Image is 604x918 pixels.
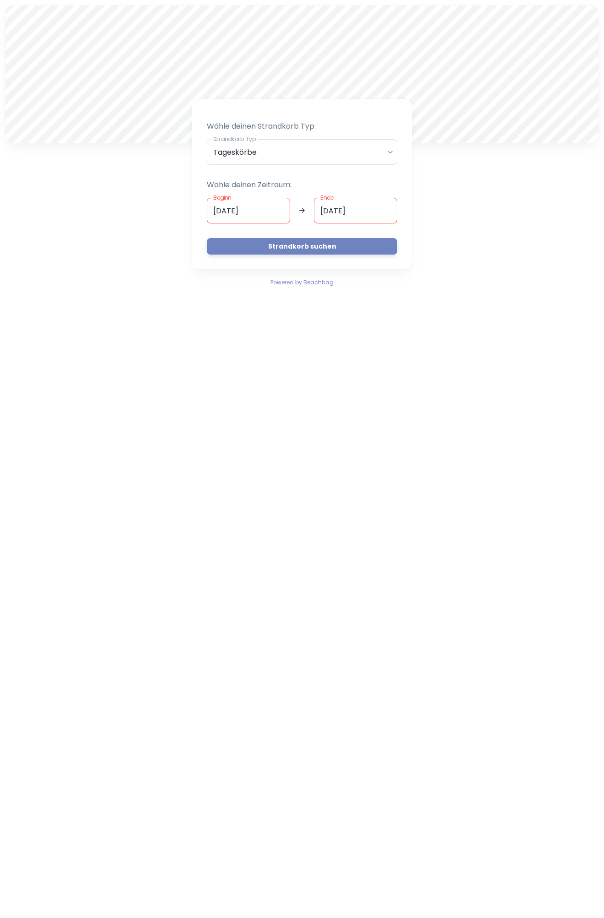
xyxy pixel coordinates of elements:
input: dd.mm.yyyy [314,198,397,223]
input: dd.mm.yyyy [207,198,290,223]
span: Powered by Beachbag [270,278,334,286]
p: Wähle deinen Strandkorb Typ: [207,121,397,132]
a: Powered by Beachbag [270,277,334,288]
label: Beginn [213,194,232,201]
label: Ende [320,194,334,201]
label: Strandkorb Typ [213,135,256,143]
button: Strandkorb suchen [207,238,397,255]
div: Tageskörbe [207,139,397,165]
p: Wähle deinen Zeitraum: [207,179,397,190]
